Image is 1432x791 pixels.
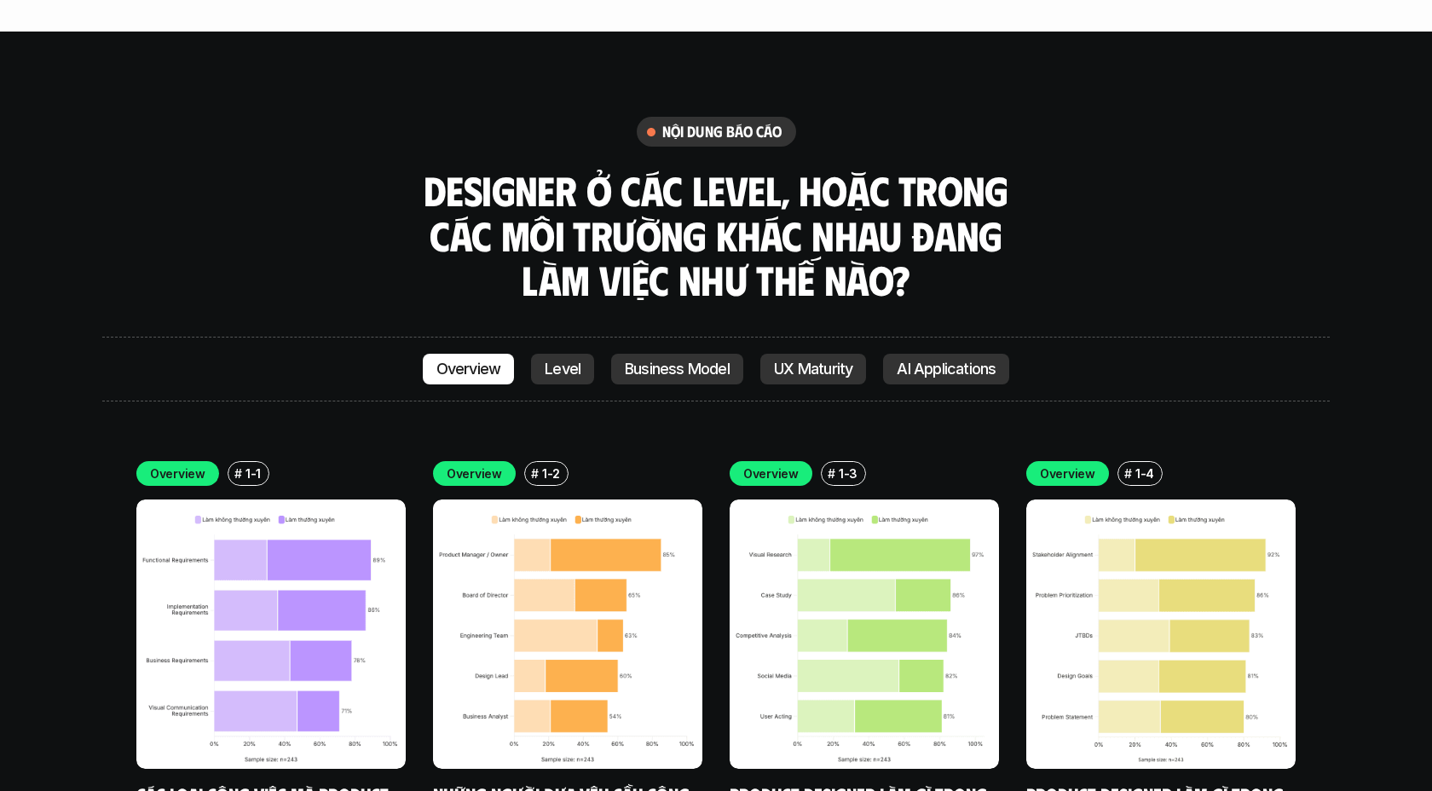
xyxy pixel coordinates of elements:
p: Level [545,361,580,378]
a: Business Model [611,354,743,384]
p: Business Model [625,361,730,378]
h6: # [828,467,835,480]
a: Level [531,354,594,384]
h6: nội dung báo cáo [662,122,782,141]
p: 1-2 [542,465,560,482]
a: Overview [423,354,515,384]
p: UX Maturity [774,361,852,378]
p: 1-4 [1135,465,1154,482]
p: Overview [150,465,205,482]
p: 1-1 [245,465,261,482]
p: Overview [743,465,799,482]
p: 1-3 [839,465,857,482]
h6: # [1124,467,1132,480]
a: AI Applications [883,354,1009,384]
p: Overview [436,361,501,378]
h3: Designer ở các level, hoặc trong các môi trường khác nhau đang làm việc như thế nào? [418,168,1014,303]
p: Overview [1040,465,1095,482]
h6: # [234,467,242,480]
h6: # [531,467,539,480]
a: UX Maturity [760,354,866,384]
p: Overview [447,465,502,482]
p: AI Applications [897,361,996,378]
